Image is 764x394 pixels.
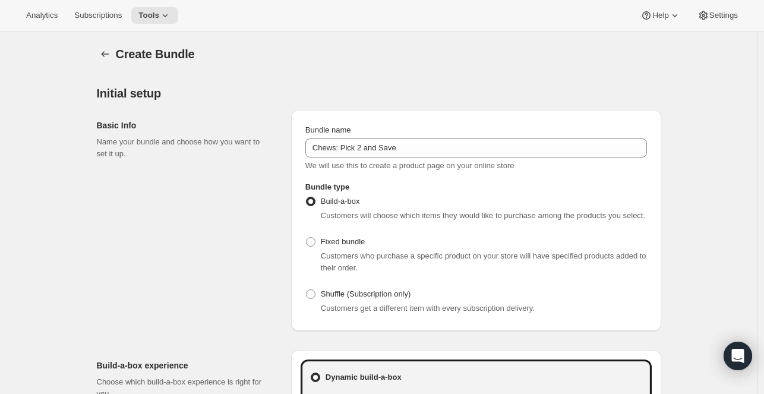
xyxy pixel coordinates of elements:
span: Customers get a different item with every subscription delivery. [321,304,535,313]
p: Name your bundle and choose how you want to set it up. [97,136,272,160]
span: Bundle name [305,125,351,134]
span: Analytics [26,11,58,20]
span: Create Bundle [116,48,195,61]
button: Subscriptions [67,7,129,24]
b: Dynamic build-a-box [326,371,402,383]
button: Bundles [97,46,113,62]
h2: Initial setup [97,86,661,100]
button: Tools [131,7,178,24]
span: We will use this to create a product page on your online store [305,161,514,170]
span: Bundle type [305,182,349,191]
div: Open Intercom Messenger [724,342,752,370]
span: Settings [709,11,738,20]
span: Tools [138,11,159,20]
input: ie. Smoothie box [305,138,647,157]
button: Settings [690,7,745,24]
span: Build-a-box [321,197,360,206]
button: Help [633,7,687,24]
h2: Build-a-box experience [97,360,272,371]
button: Analytics [19,7,65,24]
h2: Basic Info [97,119,272,131]
span: Shuffle (Subscription only) [321,289,411,298]
span: Fixed bundle [321,237,365,246]
span: Customers who purchase a specific product on your store will have specified products added to the... [321,251,646,272]
span: Subscriptions [74,11,122,20]
span: Help [652,11,668,20]
span: Customers will choose which items they would like to purchase among the products you select. [321,211,645,220]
